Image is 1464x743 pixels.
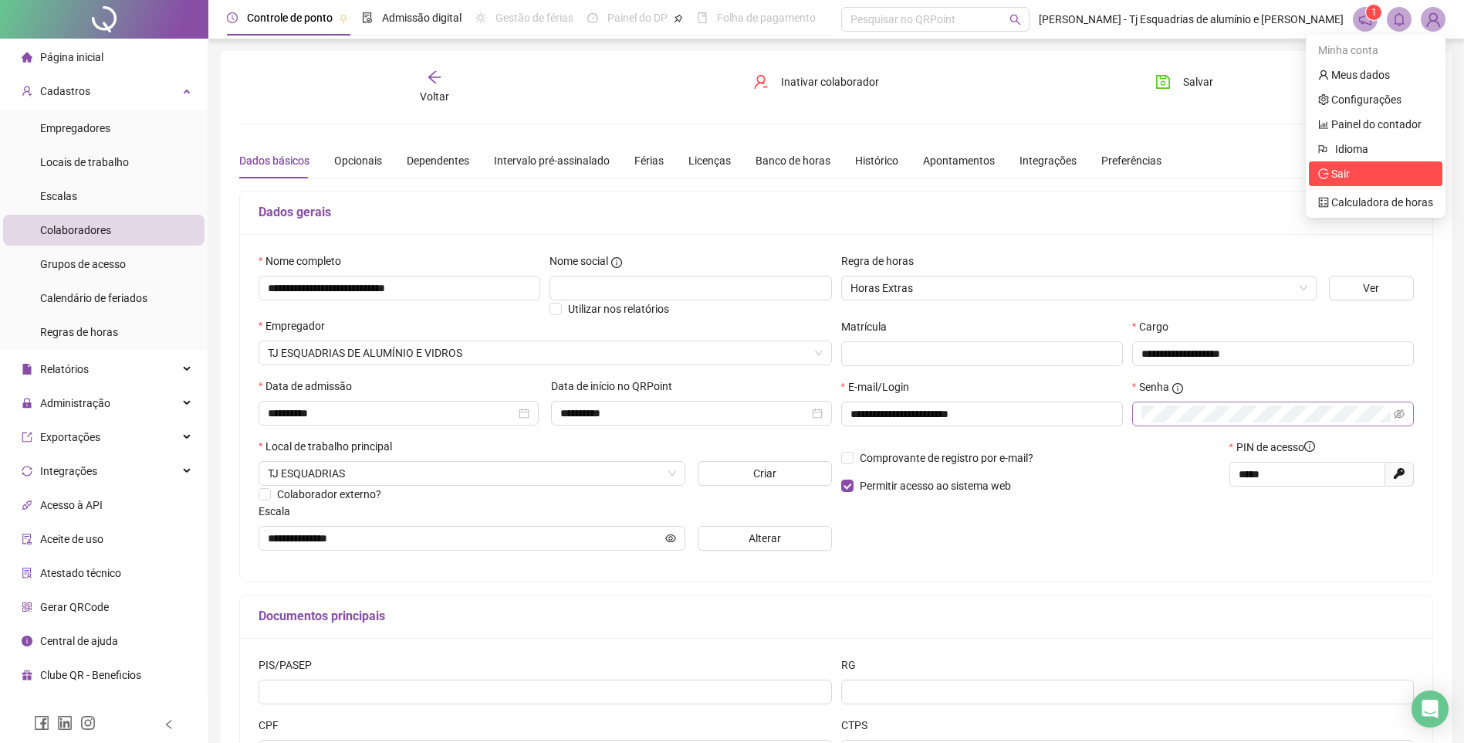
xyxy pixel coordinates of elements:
[259,317,335,334] label: Empregador
[259,438,402,455] label: Local de trabalho principal
[40,431,100,443] span: Exportações
[40,567,121,579] span: Atestado técnico
[1101,152,1161,169] div: Preferências
[22,500,32,511] span: api
[1132,318,1178,335] label: Cargo
[22,364,32,375] span: file
[607,12,668,24] span: Painel do DP
[40,156,129,168] span: Locais de trabalho
[339,14,348,23] span: pushpin
[674,14,683,23] span: pushpin
[40,465,97,477] span: Integrações
[860,452,1033,464] span: Comprovante de registro por e-mail?
[1183,73,1213,90] span: Salvar
[841,656,866,673] label: RG
[753,465,776,482] span: Criar
[1394,409,1405,419] span: eye-invisible
[495,12,573,24] span: Gestão de férias
[259,378,362,395] label: Data de admissão
[420,90,449,103] span: Voltar
[634,152,664,169] div: Férias
[22,670,32,680] span: gift
[247,12,333,24] span: Controle de ponto
[1392,12,1406,26] span: bell
[1335,141,1424,158] span: Idioma
[40,397,110,409] span: Administração
[22,636,32,646] span: info-circle
[259,607,1414,626] h5: Documentos principais
[1318,141,1329,158] span: flag
[841,253,924,270] label: Regra de horas
[22,432,32,443] span: export
[568,303,669,315] span: Utilizar nos relatórios
[40,51,103,63] span: Página inicial
[749,530,781,547] span: Alterar
[334,152,382,169] div: Opcionais
[22,398,32,409] span: lock
[850,277,1307,300] span: Horas Extras
[22,52,32,63] span: home
[1318,168,1329,179] span: logout
[268,341,823,365] span: TJ ESQUADRIAS DE ALUMÍNIO E VIDROS
[227,12,238,23] span: clock-circle
[40,533,103,545] span: Aceite de uso
[259,656,322,673] label: PIS/PASEP
[860,480,1011,492] span: Permitir acesso ao sistema web
[1331,168,1350,180] span: Sair
[259,717,289,734] label: CPF
[40,122,110,134] span: Empregadores
[1318,93,1401,106] a: setting Configurações
[427,70,442,85] span: arrow-left
[382,12,462,24] span: Admissão digital
[40,363,89,375] span: Relatórios
[494,152,610,169] div: Intervalo pré-assinalado
[1019,152,1077,169] div: Integrações
[855,152,898,169] div: Histórico
[841,318,897,335] label: Matrícula
[268,462,676,485] span: Salvador, Bahia, Brazil
[665,533,676,544] span: eye
[239,152,309,169] div: Dados básicos
[753,74,769,90] span: user-delete
[1371,7,1377,18] span: 1
[697,12,708,23] span: book
[1144,70,1225,94] button: Salvar
[1329,276,1414,300] button: Ver
[1318,69,1390,81] a: user Meus dados
[781,73,879,90] span: Inativar colaborador
[549,253,608,270] span: Nome social
[841,378,919,395] label: E-mail/Login
[22,466,32,477] span: sync
[22,602,32,612] span: qrcode
[40,601,109,613] span: Gerar QRCode
[1318,196,1433,209] a: calculator Calculadora de horas
[22,568,32,578] span: solution
[40,190,77,202] span: Escalas
[717,12,816,24] span: Folha de pagamento
[1412,690,1449,728] div: Open Intercom Messenger
[1155,74,1171,90] span: save
[698,526,832,551] button: Alterar
[22,534,32,545] span: audit
[40,258,126,270] span: Grupos de acesso
[34,715,49,731] span: facebook
[1318,118,1422,131] a: bar-chart Painel do contador
[688,152,731,169] div: Licenças
[57,715,73,731] span: linkedin
[164,719,174,730] span: left
[1422,8,1445,31] img: 92062
[22,86,32,97] span: user-add
[1309,38,1442,63] div: Minha conta
[40,635,118,647] span: Central de ajuda
[259,253,351,270] label: Nome completo
[475,12,486,23] span: sun
[551,378,682,395] label: Data de início no QRPoint
[1366,5,1381,20] sup: 1
[40,85,90,97] span: Cadastros
[1363,280,1379,297] span: Ver
[742,70,891,94] button: Inativar colaborador
[841,717,877,734] label: CTPS
[1358,12,1372,26] span: notification
[1139,378,1169,395] span: Senha
[1039,11,1344,28] span: [PERSON_NAME] - Tj Esquadrias de alumínio e [PERSON_NAME]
